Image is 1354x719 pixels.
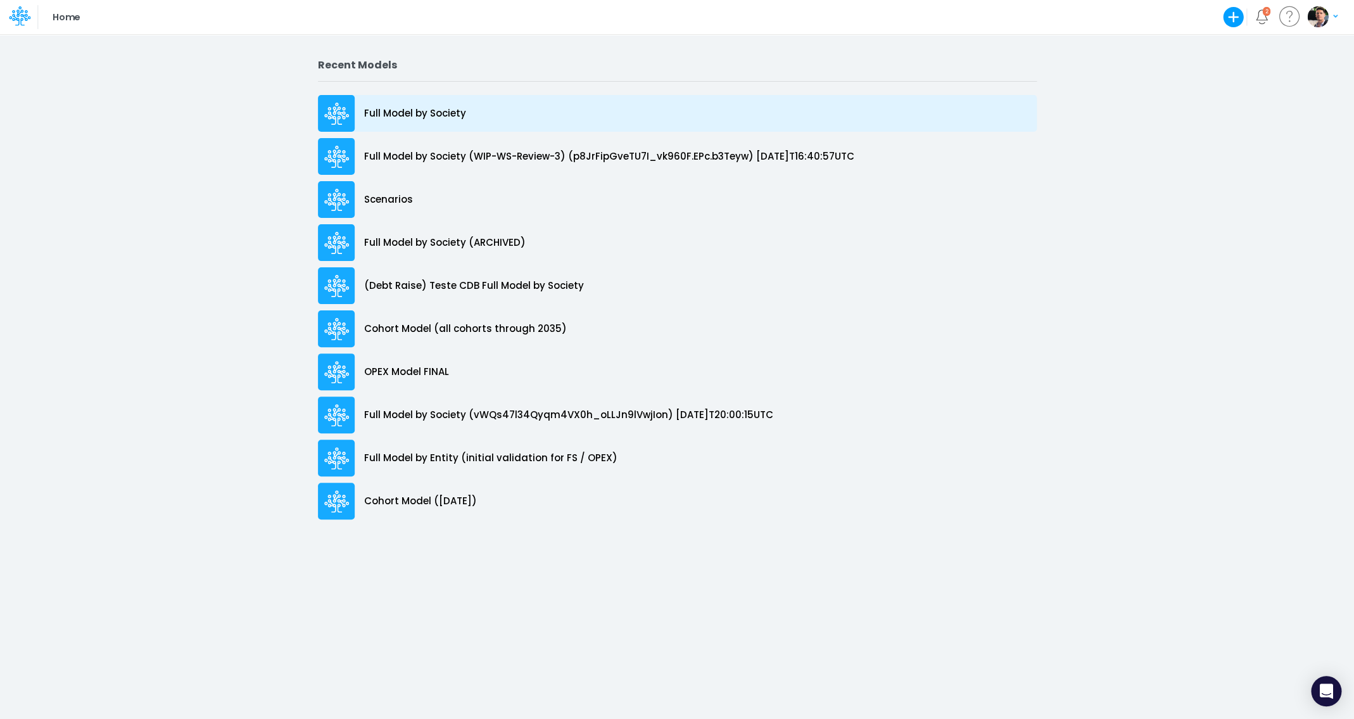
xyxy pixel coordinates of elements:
p: Full Model by Entity (initial validation for FS / OPEX) [364,451,617,466]
a: Full Model by Entity (initial validation for FS / OPEX) [318,436,1037,480]
a: Cohort Model (all cohorts through 2035) [318,307,1037,350]
p: (Debt Raise) Teste CDB Full Model by Society [364,279,584,293]
p: Full Model by Society (ARCHIVED) [364,236,526,250]
div: 2 unread items [1265,8,1268,14]
p: Full Model by Society (WIP-WS-Review-3) (p8JrFipGveTU7I_vk960F.EPc.b3Teyw) [DATE]T16:40:57UTC [364,150,854,164]
a: Cohort Model ([DATE]) [318,480,1037,523]
a: Full Model by Society (WIP-WS-Review-3) (p8JrFipGveTU7I_vk960F.EPc.b3Teyw) [DATE]T16:40:57UTC [318,135,1037,178]
a: Full Model by Society (ARCHIVED) [318,221,1037,264]
a: Full Model by Society [318,92,1037,135]
h2: Recent Models [318,59,1037,71]
a: (Debt Raise) Teste CDB Full Model by Society [318,264,1037,307]
p: Cohort Model (all cohorts through 2035) [364,322,567,336]
p: Cohort Model ([DATE]) [364,494,477,509]
p: Scenarios [364,193,413,207]
a: Full Model by Society (vWQs47l34Qyqm4VX0h_oLLJn9lVwjIon) [DATE]T20:00:15UTC [318,393,1037,436]
p: Full Model by Society (vWQs47l34Qyqm4VX0h_oLLJn9lVwjIon) [DATE]T20:00:15UTC [364,408,773,423]
p: Full Model by Society [364,106,466,121]
div: Open Intercom Messenger [1311,676,1341,706]
p: Home [53,10,80,24]
p: OPEX Model FINAL [364,365,449,379]
a: Notifications [1255,10,1269,24]
a: OPEX Model FINAL [318,350,1037,393]
a: Scenarios [318,178,1037,221]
